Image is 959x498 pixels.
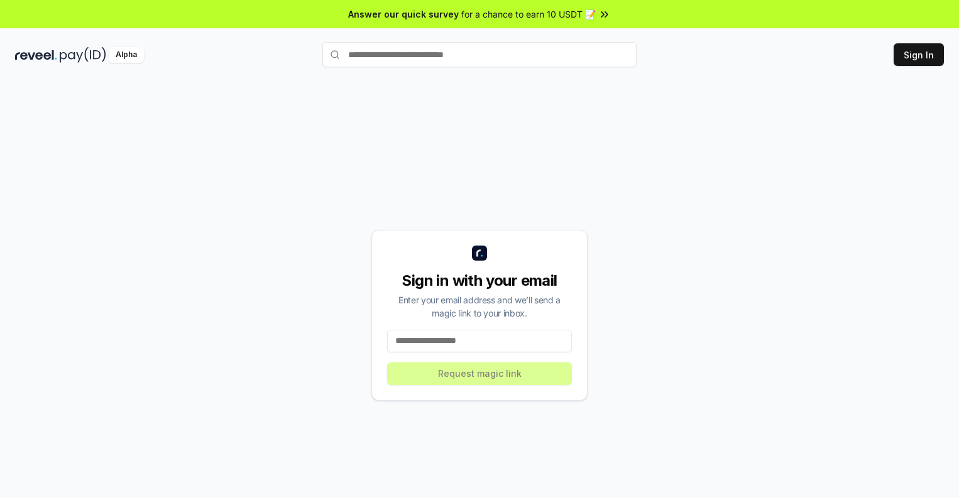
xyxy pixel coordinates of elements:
[109,47,144,63] div: Alpha
[472,246,487,261] img: logo_small
[15,47,57,63] img: reveel_dark
[348,8,459,21] span: Answer our quick survey
[60,47,106,63] img: pay_id
[387,293,572,320] div: Enter your email address and we’ll send a magic link to your inbox.
[894,43,944,66] button: Sign In
[461,8,596,21] span: for a chance to earn 10 USDT 📝
[387,271,572,291] div: Sign in with your email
